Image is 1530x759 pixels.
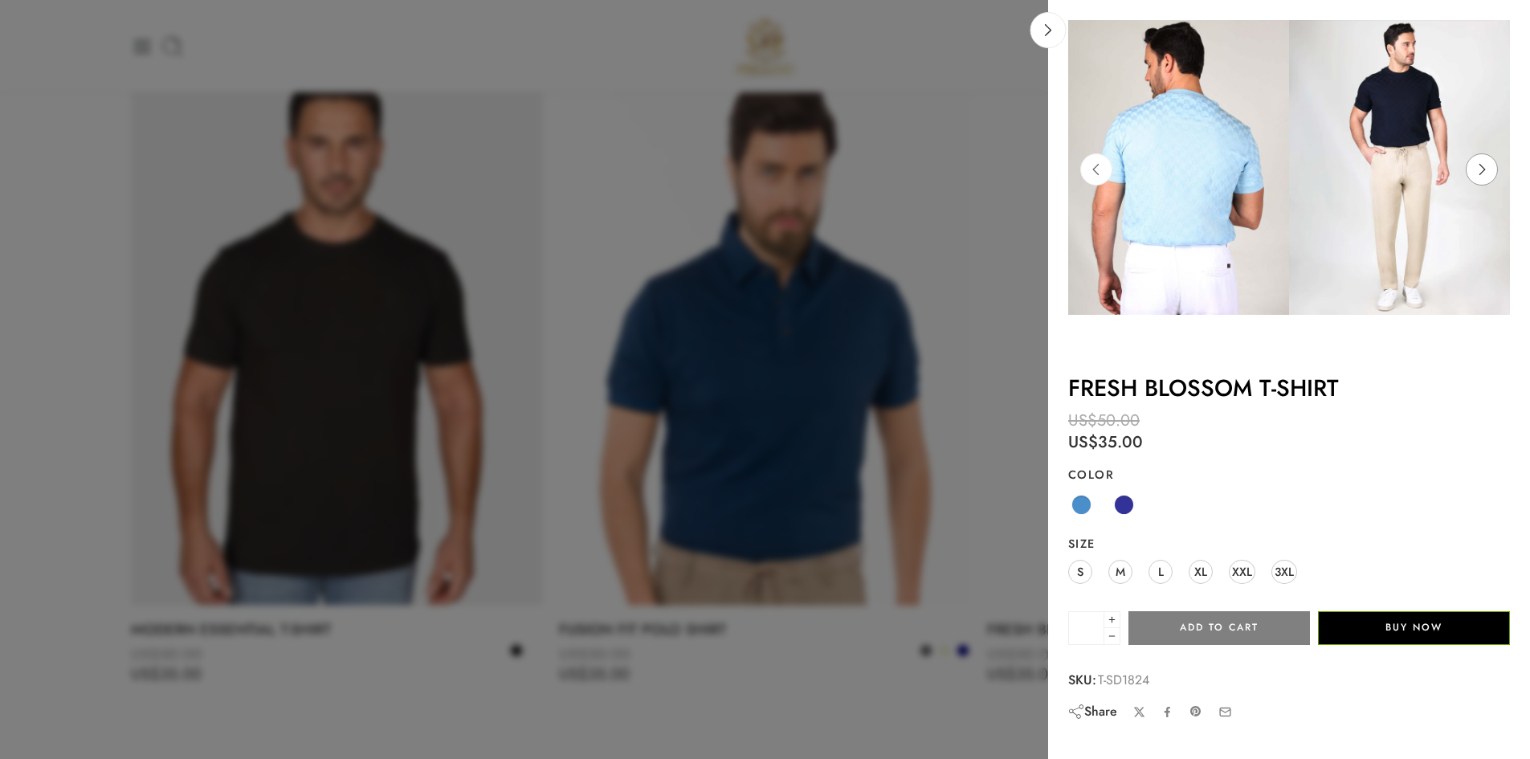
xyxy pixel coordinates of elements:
a: XXL [1229,560,1255,584]
button: Buy Now [1318,611,1510,645]
div: Share [1068,703,1117,720]
span: US$ [1068,431,1098,454]
span: T-SD1824 [1098,669,1149,691]
label: Size [1068,536,1510,552]
span: 3XL [1275,561,1294,582]
a: 3XL [1271,560,1297,584]
a: Pin on Pinterest [1189,705,1202,718]
span: S [1077,561,1083,582]
span: L [1158,561,1164,582]
span: US$ [1068,409,1097,432]
strong: SKU: [1068,669,1096,691]
span: XL [1194,561,1207,582]
a: XL [1189,560,1213,584]
label: Color [1068,467,1510,483]
a: Share on X [1133,706,1145,718]
a: L [1149,560,1173,584]
span: M [1116,561,1125,582]
a: Email to your friends [1218,705,1232,719]
a: M [1108,560,1132,584]
a: S [1068,560,1092,584]
a: Share on Facebook [1161,706,1173,718]
button: Add to cart [1128,611,1310,645]
span: XXL [1232,561,1252,582]
bdi: 35.00 [1068,431,1143,454]
input: Product quantity [1068,611,1104,645]
bdi: 50.00 [1068,409,1140,432]
a: FRESH BLOSSOM T-SHIRT [1068,371,1339,405]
